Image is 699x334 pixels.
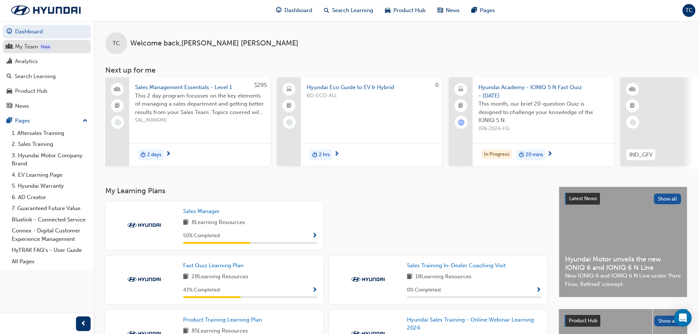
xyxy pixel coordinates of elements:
[287,101,292,111] span: booktick-icon
[407,316,534,331] span: Hyundai Sales Training - Online Webinar Learning 2024
[312,231,317,241] button: Show Progress
[565,255,681,272] span: Hyundai Motor unveils the new IONIQ 6 and IONIQ 6 N Line
[9,214,91,225] a: Bluelink - Connected Service
[536,286,541,295] button: Show Progress
[478,100,608,125] span: This month, our brief 20-question Quiz is designed to challenge your knowledge of the IONIQ 5 N.
[3,70,91,83] a: Search Learning
[407,272,412,282] span: book-icon
[3,40,91,54] a: My Team
[393,6,426,15] span: Product Hub
[105,187,547,195] h3: My Learning Plans
[3,114,91,128] button: Pages
[407,261,509,270] a: Sales Training In-Dealer Coaching Visit
[519,150,524,160] span: duration-icon
[318,3,379,18] a: search-iconSearch Learning
[481,150,512,159] div: In Progress
[407,262,506,269] span: Sales Training In-Dealer Coaching Visit
[15,102,29,110] div: News
[432,3,466,18] a: news-iconNews
[287,85,292,94] span: laptop-icon
[115,101,120,111] span: booktick-icon
[407,316,541,332] a: Hyundai Sales Training - Online Webinar Learning 2024
[39,43,52,51] div: Tooltip anchor
[135,116,265,125] span: SAL_MANSME
[183,207,223,216] a: Sales Manager
[379,3,432,18] a: car-iconProduct Hub
[630,119,636,126] span: learningRecordVerb_NONE-icon
[130,39,298,48] span: Welcome back , [PERSON_NAME] [PERSON_NAME]
[7,29,12,35] span: guage-icon
[565,272,681,288] span: New IONIQ 6 and IONIQ 6 N Line under ‘Pure Flow, Refined’ concept.
[685,6,693,15] span: TC
[277,77,442,166] a: 0Hyundai Eco Guide to EV & HybridBD-ECO-ALLduration-icon2 hrs
[183,262,244,269] span: Fast Quiz Learning Plan
[565,315,681,327] a: Product HubShow all
[147,151,161,159] span: 2 days
[332,6,373,15] span: Search Learning
[547,151,553,158] span: next-icon
[478,83,608,100] span: Hyundai Academy - IONIQ 5 N Fast Quiz - [DATE]
[94,66,699,74] h3: Next up for me
[458,119,465,126] span: learningRecordVerb_ATTEMPT-icon
[654,316,682,326] button: Show all
[458,101,463,111] span: booktick-icon
[569,195,597,202] span: Latest News
[183,218,189,227] span: book-icon
[536,287,541,294] span: Show Progress
[105,77,270,166] a: $295Sales Management Essentials - Level 1This 2 day program focusses on the key elements of manag...
[9,150,91,169] a: 3. Hyundai Motor Company Brand
[682,4,695,17] button: TC
[348,276,388,283] img: Trak
[569,318,597,324] span: Product Hub
[324,6,329,15] span: search-icon
[385,6,390,15] span: car-icon
[4,3,88,18] img: Trak
[114,119,121,126] span: learningRecordVerb_NONE-icon
[7,73,12,80] span: search-icon
[3,99,91,113] a: News
[435,82,438,88] span: 0
[480,6,495,15] span: Pages
[3,23,91,114] button: DashboardMy TeamAnalyticsSearch LearningProduct HubNews
[165,151,171,158] span: next-icon
[183,316,262,323] span: Product Training Learning Plan
[9,180,91,192] a: 5. Hyundai Warranty
[407,286,441,294] span: 0 % Completed
[319,151,330,159] span: 2 hrs
[9,169,91,181] a: 4. EV Learning Page
[630,85,635,94] span: learningResourceType_INSTRUCTOR_LED-icon
[254,82,267,88] span: $295
[3,25,91,38] a: Dashboard
[9,203,91,214] a: 7. Guaranteed Future Value
[437,6,443,15] span: news-icon
[192,218,245,227] span: 8 Learning Resources
[458,85,463,94] span: laptop-icon
[15,43,38,51] div: My Team
[466,3,501,18] a: pages-iconPages
[9,245,91,256] a: HyTRAK FAQ's - User Guide
[115,85,120,94] span: people-icon
[9,128,91,139] a: 1. Aftersales Training
[9,256,91,267] a: All Pages
[135,83,265,92] span: Sales Management Essentials - Level 1
[312,233,317,239] span: Show Progress
[307,92,436,100] span: BD-ECO-ALL
[9,139,91,150] a: 2. Sales Training
[525,151,543,159] span: 20 mins
[183,286,220,294] span: 43 % Completed
[81,319,86,329] span: prev-icon
[183,261,247,270] a: Fast Quiz Learning Plan
[124,276,164,283] img: Trak
[630,101,635,111] span: booktick-icon
[478,125,608,133] span: I5N-2024-FQ
[192,272,248,282] span: 28 Learning Resources
[654,194,681,204] button: Show all
[7,88,12,95] span: car-icon
[141,150,146,160] span: duration-icon
[7,58,12,65] span: chart-icon
[183,208,220,214] span: Sales Manager
[15,72,56,81] div: Search Learning
[334,151,339,158] span: next-icon
[183,272,189,282] span: book-icon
